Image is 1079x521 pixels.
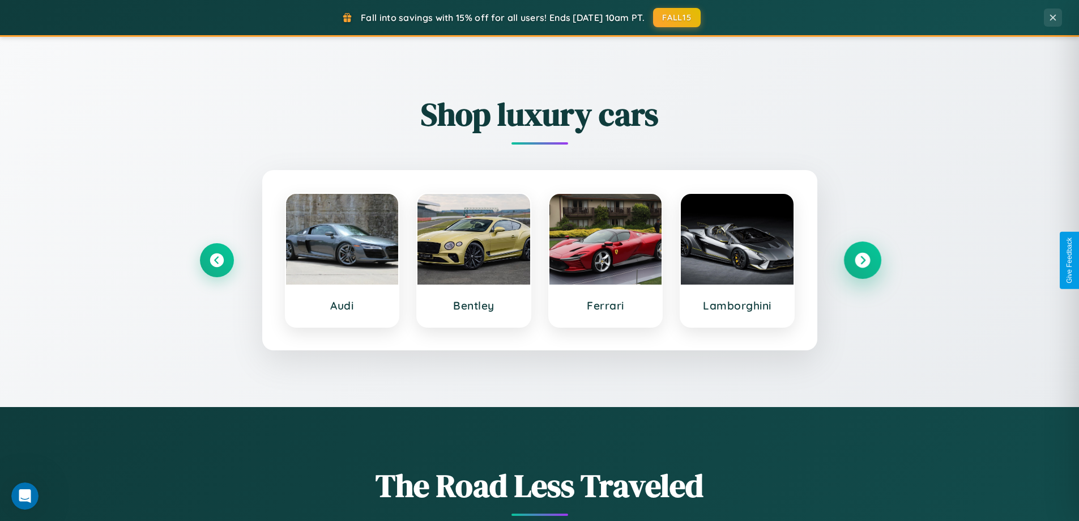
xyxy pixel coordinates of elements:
[11,482,39,510] iframe: Intercom live chat
[653,8,701,27] button: FALL15
[1065,238,1073,283] div: Give Feedback
[200,464,880,507] h1: The Road Less Traveled
[692,299,782,312] h3: Lamborghini
[200,92,880,136] h2: Shop luxury cars
[561,299,651,312] h3: Ferrari
[297,299,387,312] h3: Audi
[429,299,519,312] h3: Bentley
[361,12,645,23] span: Fall into savings with 15% off for all users! Ends [DATE] 10am PT.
